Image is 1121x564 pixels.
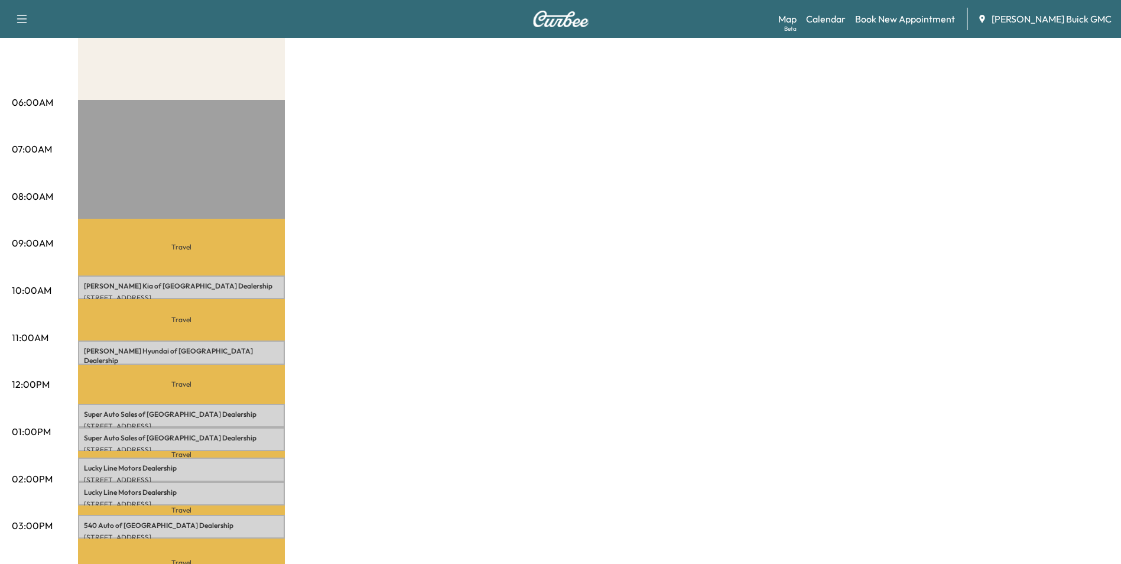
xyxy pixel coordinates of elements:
p: 08:00AM [12,189,53,203]
a: MapBeta [778,12,797,26]
p: [STREET_ADDRESS] [84,293,279,303]
p: 02:00PM [12,472,53,486]
p: [STREET_ADDRESS] [84,422,279,431]
div: Beta [784,24,797,33]
p: Super Auto Sales of [GEOGRAPHIC_DATA] Dealership [84,433,279,443]
p: Travel [78,451,285,458]
p: 10:00AM [12,283,51,297]
p: Super Auto Sales of [GEOGRAPHIC_DATA] Dealership [84,410,279,419]
p: [STREET_ADDRESS] [84,533,279,542]
p: 07:00AM [12,142,52,156]
p: 06:00AM [12,95,53,109]
p: [STREET_ADDRESS] [84,475,279,485]
p: [PERSON_NAME] Kia of [GEOGRAPHIC_DATA] Dealership [84,281,279,291]
p: Travel [78,299,285,341]
a: Book New Appointment [855,12,955,26]
p: 12:00PM [12,377,50,391]
p: Lucky Line Motors Dealership [84,463,279,473]
p: Travel [78,219,285,275]
p: Lucky Line Motors Dealership [84,488,279,497]
p: Travel [78,365,285,404]
p: 09:00AM [12,236,53,250]
img: Curbee Logo [532,11,589,27]
p: 540 Auto of [GEOGRAPHIC_DATA] Dealership [84,521,279,530]
a: Calendar [806,12,846,26]
p: [STREET_ADDRESS] [84,500,279,509]
p: 03:00PM [12,518,53,533]
p: [PERSON_NAME] Hyundai of [GEOGRAPHIC_DATA] Dealership [84,346,279,365]
span: [PERSON_NAME] Buick GMC [992,12,1112,26]
p: Travel [78,505,285,515]
p: 11:00AM [12,330,48,345]
p: 01:00PM [12,424,51,439]
p: [STREET_ADDRESS] [84,445,279,455]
